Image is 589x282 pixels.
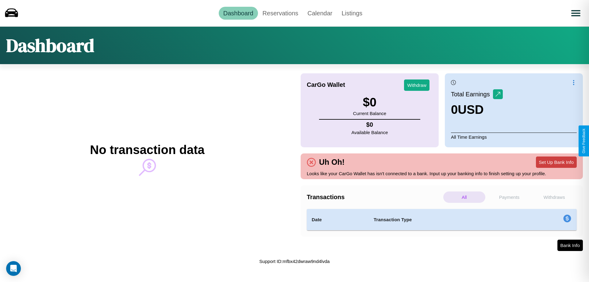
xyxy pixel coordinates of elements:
[316,158,348,167] h4: Uh Oh!
[557,240,583,251] button: Bank Info
[258,7,303,20] a: Reservations
[353,95,386,109] h3: $ 0
[307,209,577,230] table: simple table
[451,89,493,100] p: Total Earnings
[533,191,575,203] p: Withdraws
[352,128,388,137] p: Available Balance
[443,191,485,203] p: All
[337,7,367,20] a: Listings
[352,121,388,128] h4: $ 0
[536,156,577,168] button: Set Up Bank Info
[451,133,577,141] p: All Time Earnings
[307,194,442,201] h4: Transactions
[353,109,386,118] p: Current Balance
[582,129,586,153] div: Give Feedback
[451,103,503,117] h3: 0 USD
[6,33,94,58] h1: Dashboard
[404,79,429,91] button: Withdraw
[259,257,329,265] p: Support ID: mfbx42dwraw9nd4lvda
[303,7,337,20] a: Calendar
[219,7,258,20] a: Dashboard
[312,216,364,223] h4: Date
[567,5,584,22] button: Open menu
[307,81,345,88] h4: CarGo Wallet
[90,143,204,157] h2: No transaction data
[374,216,513,223] h4: Transaction Type
[307,169,577,178] p: Looks like your CarGo Wallet has isn't connected to a bank. Input up your banking info to finish ...
[488,191,530,203] p: Payments
[6,261,21,276] div: Open Intercom Messenger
